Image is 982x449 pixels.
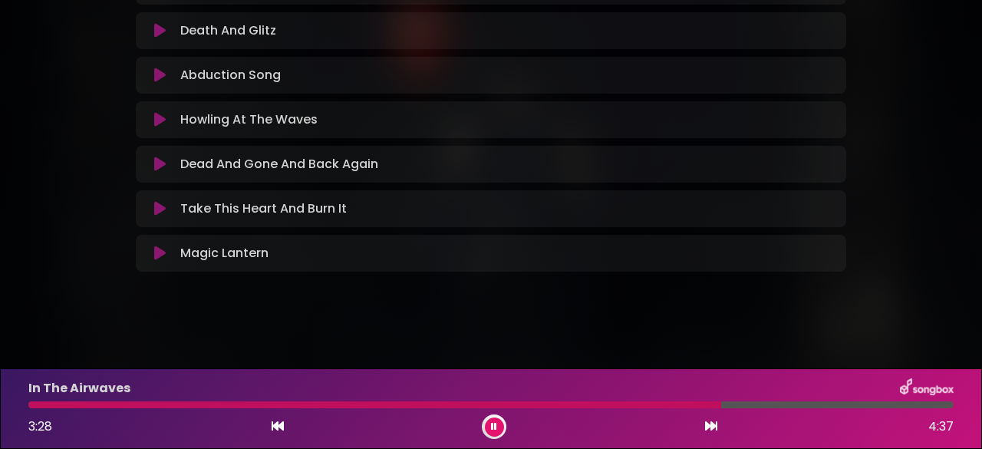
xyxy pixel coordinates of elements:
p: Take This Heart And Burn It [180,200,347,218]
p: Death And Glitz [180,21,276,40]
p: Abduction Song [180,66,281,84]
p: Dead And Gone And Back Again [180,155,378,173]
p: Magic Lantern [180,244,269,262]
p: Howling At The Waves [180,111,318,129]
